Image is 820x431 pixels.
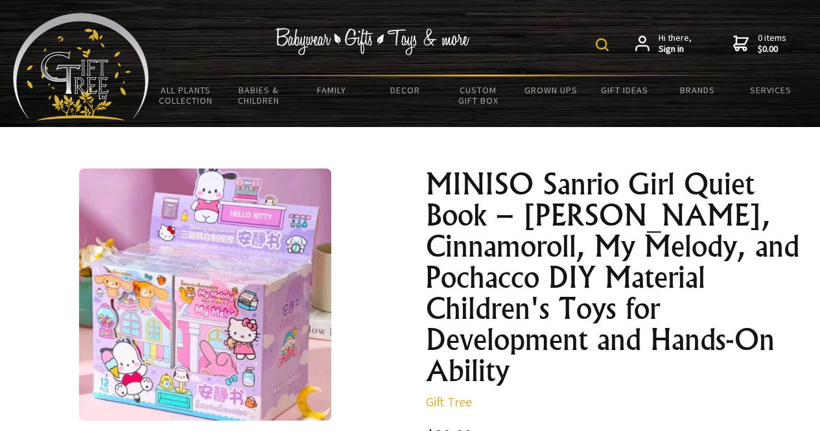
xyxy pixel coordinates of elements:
a: All Plants Collection [149,76,222,114]
a: Hi there,Sign in [635,32,692,55]
strong: $0.00 [758,43,786,55]
img: MINISO Sanrio Girl Quiet Book – Kuromi, Cinnamoroll, My Melody, and Pochacco DIY Material Childre... [79,169,331,421]
h1: MINISO Sanrio Girl Quiet Book – [PERSON_NAME], Cinnamoroll, My Melody, and Pochacco DIY Material ... [426,169,804,386]
span: Hi there, [659,32,692,55]
a: Gift Tree [426,393,472,410]
a: Services [734,76,807,104]
a: 0 items$0.00 [733,32,786,55]
a: Decor [368,76,441,104]
a: Custom Gift Box [441,76,515,114]
a: Grown Ups [515,76,588,104]
a: Babies & Children [222,76,296,114]
a: Family [296,76,369,104]
strong: Sign in [659,43,692,55]
img: Babywear - Gifts - Toys & more [275,28,470,55]
a: Brands [661,76,734,104]
a: Gift Ideas [588,76,661,104]
img: product search [596,38,609,51]
span: 0 items [758,32,786,55]
img: Babyware - Gifts - Toys and more... [13,13,149,121]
